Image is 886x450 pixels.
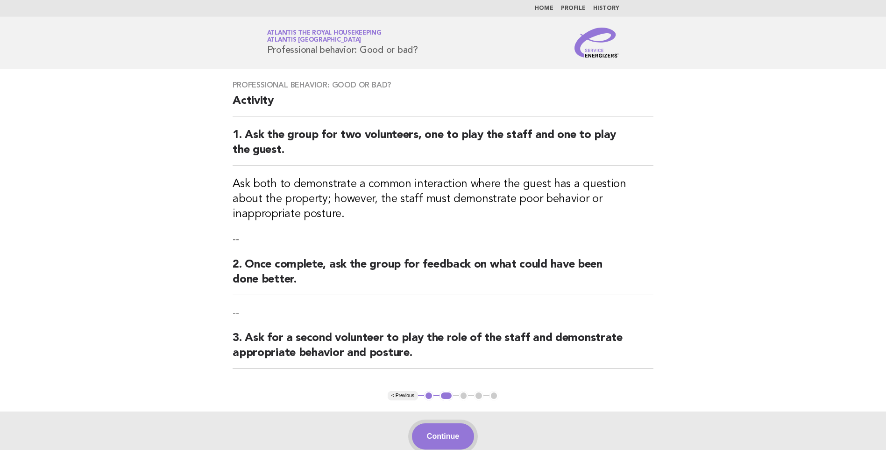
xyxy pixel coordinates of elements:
span: Atlantis [GEOGRAPHIC_DATA] [267,37,361,44]
button: < Previous [388,391,418,400]
img: Service Energizers [574,28,619,58]
h2: 1. Ask the group for two volunteers, one to play the staff and one to play the guest. [233,128,653,166]
a: Profile [561,6,586,11]
h2: 2. Once complete, ask the group for feedback on what could have been done better. [233,257,653,295]
a: Atlantis the Royal HousekeepingAtlantis [GEOGRAPHIC_DATA] [267,30,382,43]
p: -- [233,233,653,246]
button: 2 [439,391,453,400]
a: Home [535,6,553,11]
p: -- [233,306,653,319]
button: Continue [412,423,474,450]
h3: Ask both to demonstrate a common interaction where the guest has a question about the property; h... [233,177,653,222]
h2: 3. Ask for a second volunteer to play the role of the staff and demonstrate appropriate behavior ... [233,331,653,369]
h3: Professional behavior: Good or bad? [233,80,653,90]
a: History [593,6,619,11]
h2: Activity [233,94,653,116]
button: 1 [424,391,433,400]
h1: Professional behavior: Good or bad? [267,30,418,55]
